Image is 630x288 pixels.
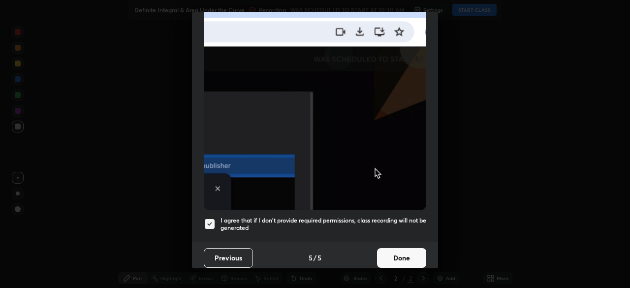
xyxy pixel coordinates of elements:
h4: / [314,253,316,263]
button: Previous [204,248,253,268]
button: Done [377,248,426,268]
h4: 5 [317,253,321,263]
h4: 5 [309,253,313,263]
h5: I agree that if I don't provide required permissions, class recording will not be generated [220,217,426,232]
